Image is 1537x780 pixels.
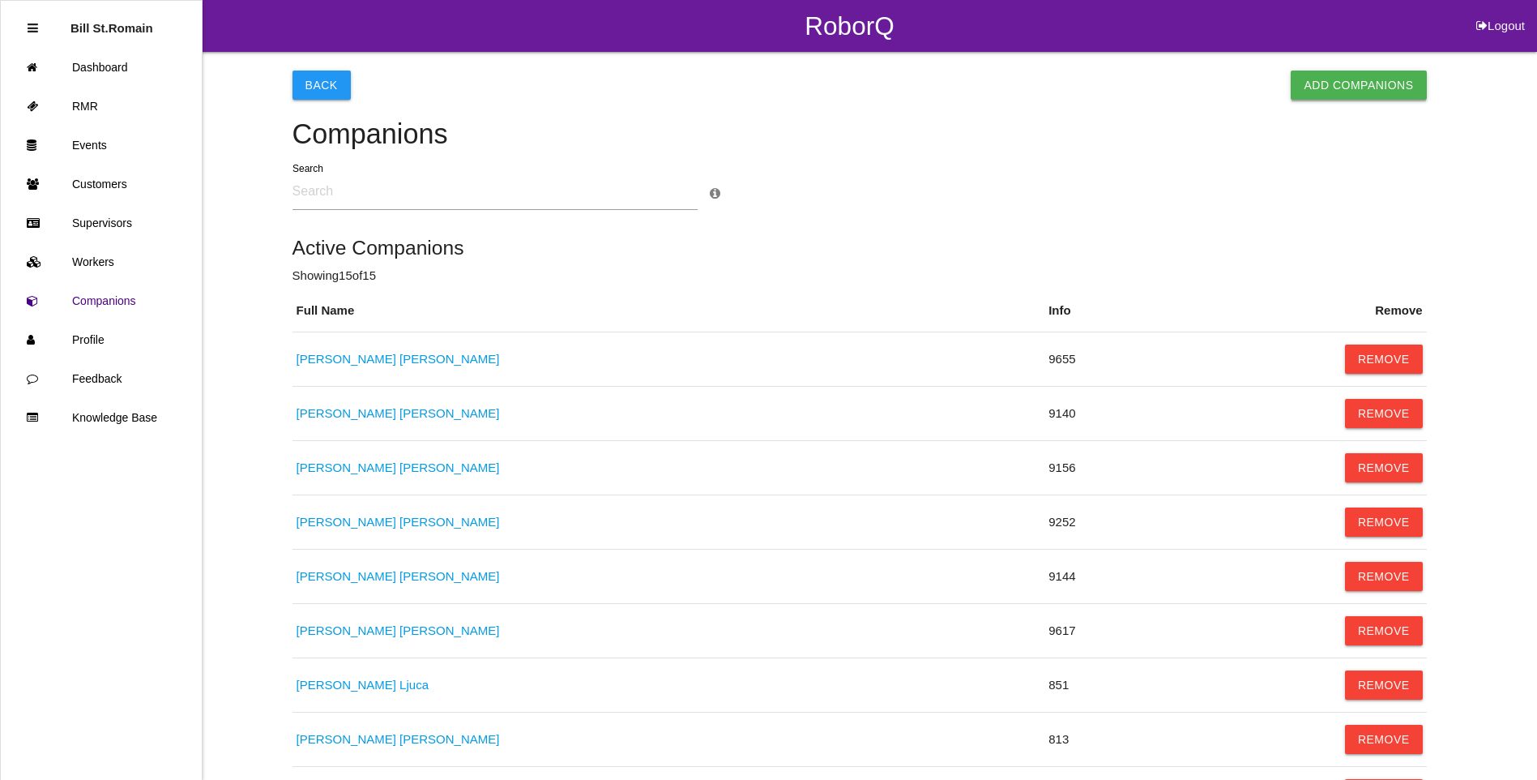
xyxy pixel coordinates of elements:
a: [PERSON_NAME] [PERSON_NAME] [297,406,500,420]
a: Supervisors [1,204,202,242]
button: Remove [1345,345,1423,374]
button: Back [292,71,351,100]
a: Customers [1,165,202,204]
label: Search [292,161,323,176]
a: [PERSON_NAME] Ljuca [297,678,429,692]
button: Add Companions [1291,71,1426,100]
button: Remove [1345,508,1423,537]
a: [PERSON_NAME] [PERSON_NAME] [297,461,500,474]
a: Feedback [1,359,202,398]
div: Close [28,9,38,48]
td: 9617 [1044,604,1155,658]
button: Remove [1345,671,1423,700]
p: Showing 15 of 15 [292,267,1427,285]
h5: Active Companions [292,237,1427,259]
th: Info [1044,289,1155,332]
a: [PERSON_NAME] [PERSON_NAME] [297,352,500,366]
a: [PERSON_NAME] [PERSON_NAME] [297,515,500,529]
button: Remove [1345,616,1423,645]
a: Knowledge Base [1,398,202,437]
td: 9140 [1044,387,1155,441]
td: 9252 [1044,495,1155,550]
button: Remove [1345,399,1423,428]
td: 9156 [1044,441,1155,495]
p: Bill St.Romain [70,9,153,35]
th: Full Name [292,289,1045,332]
a: Dashboard [1,48,202,87]
a: [PERSON_NAME] [PERSON_NAME] [297,624,500,637]
td: 9144 [1044,550,1155,604]
a: Profile [1,320,202,359]
th: Remove [1371,289,1426,332]
h4: Companions [292,119,1427,150]
td: 813 [1044,713,1155,767]
button: Remove [1345,453,1423,482]
a: RMR [1,87,202,126]
td: 851 [1044,658,1155,713]
button: Remove [1345,725,1423,754]
a: [PERSON_NAME] [PERSON_NAME] [297,569,500,583]
a: Search Info [710,186,720,200]
a: [PERSON_NAME] [PERSON_NAME] [297,732,500,746]
a: Workers [1,242,202,281]
input: Search [292,173,698,210]
td: 9655 [1044,332,1155,387]
a: Events [1,126,202,165]
button: Remove [1345,562,1423,591]
a: Companions [1,281,202,320]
